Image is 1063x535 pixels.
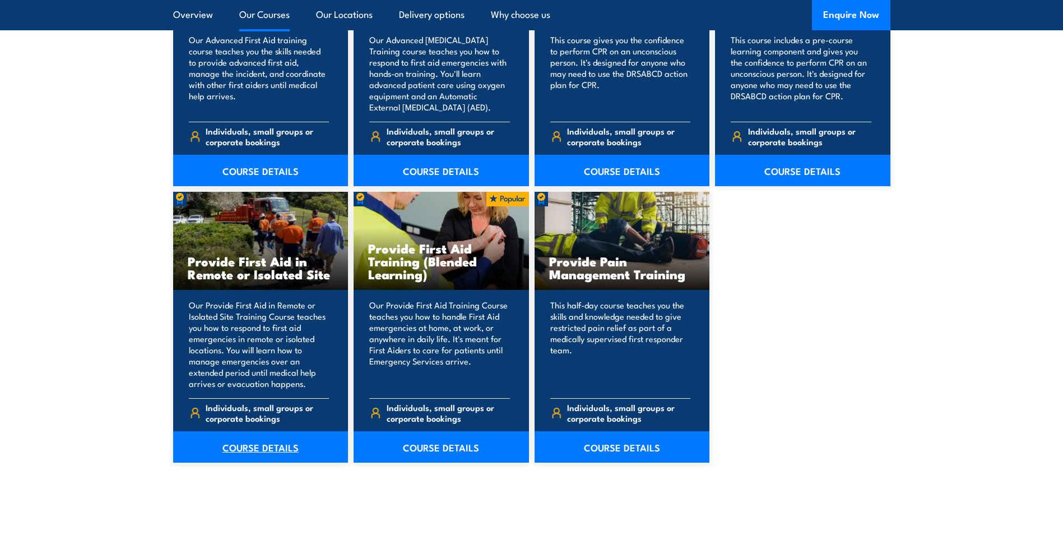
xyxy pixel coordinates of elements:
a: COURSE DETAILS [354,431,529,463]
span: Individuals, small groups or corporate bookings [206,126,329,147]
a: COURSE DETAILS [173,155,349,186]
p: Our Advanced [MEDICAL_DATA] Training course teaches you how to respond to first aid emergencies w... [369,34,510,113]
a: COURSE DETAILS [715,155,890,186]
p: Our Provide First Aid in Remote or Isolated Site Training Course teaches you how to respond to fi... [189,299,329,389]
p: This course includes a pre-course learning component and gives you the confidence to perform CPR ... [731,34,871,113]
a: COURSE DETAILS [535,431,710,463]
h3: Provide Pain Management Training [549,255,695,280]
span: Individuals, small groups or corporate bookings [567,402,690,423]
span: Individuals, small groups or corporate bookings [567,126,690,147]
h3: Provide First Aid in Remote or Isolated Site [188,255,334,280]
a: COURSE DETAILS [354,155,529,186]
h3: Provide First Aid Training (Blended Learning) [368,242,514,280]
a: COURSE DETAILS [535,155,710,186]
p: This course gives you the confidence to perform CPR on an unconscious person. It's designed for a... [550,34,691,113]
span: Individuals, small groups or corporate bookings [206,402,329,423]
p: This half-day course teaches you the skills and knowledge needed to give restricted pain relief a... [550,299,691,389]
a: COURSE DETAILS [173,431,349,463]
span: Individuals, small groups or corporate bookings [748,126,871,147]
span: Individuals, small groups or corporate bookings [387,126,510,147]
p: Our Provide First Aid Training Course teaches you how to handle First Aid emergencies at home, at... [369,299,510,389]
span: Individuals, small groups or corporate bookings [387,402,510,423]
p: Our Advanced First Aid training course teaches you the skills needed to provide advanced first ai... [189,34,329,113]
